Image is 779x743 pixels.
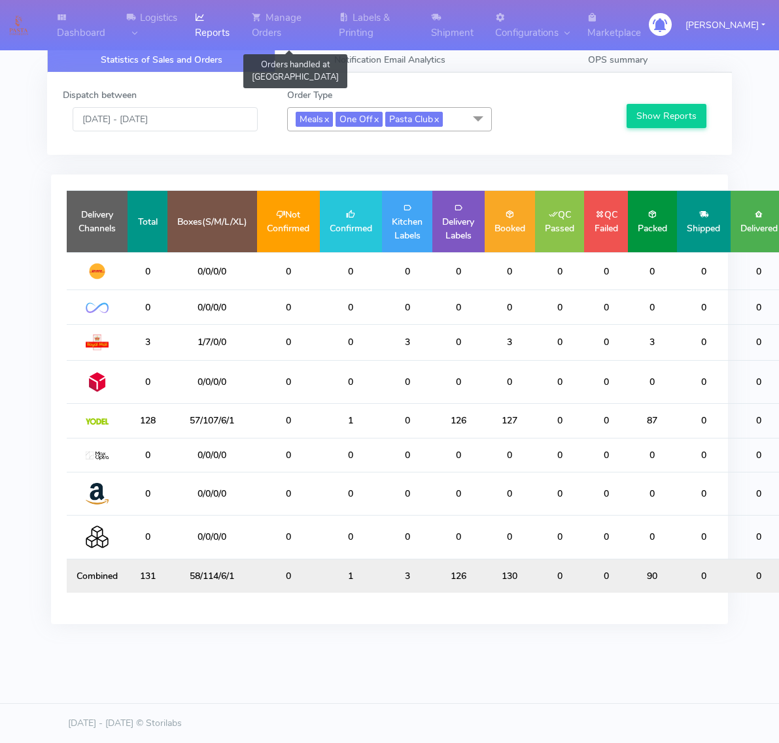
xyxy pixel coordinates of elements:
td: 0 [535,472,584,515]
td: 0 [677,404,730,438]
td: 0 [677,559,730,593]
td: 0 [432,324,484,360]
td: 3 [485,324,535,360]
td: 0 [257,516,319,559]
td: 0 [320,472,382,515]
td: Confirmed [320,191,382,252]
td: 0 [485,360,535,403]
img: OnFleet [86,303,109,314]
button: Show Reports [627,104,707,128]
td: 0/0/0/0 [167,438,257,472]
td: 128 [128,404,167,438]
td: 0 [535,404,584,438]
td: 1 [320,559,382,593]
label: Dispatch between [63,88,137,102]
ul: Tabs [47,47,732,73]
td: 3 [382,559,432,593]
span: Statistics of Sales and Orders [101,54,222,66]
td: 0 [485,516,535,559]
td: 130 [485,559,535,593]
td: 0 [628,516,677,559]
td: 0 [628,290,677,324]
td: 0 [677,360,730,403]
td: 3 [128,324,167,360]
td: 1 [320,404,382,438]
td: 0/0/0/0 [167,252,257,290]
td: 0 [320,516,382,559]
td: 1/7/0/0 [167,324,257,360]
td: 0 [535,360,584,403]
td: 0 [677,516,730,559]
td: 0 [320,360,382,403]
td: 0 [382,438,432,472]
span: Meals [296,112,333,127]
td: 0 [584,559,627,593]
td: 0 [257,472,319,515]
td: 0 [128,516,167,559]
td: 0 [432,360,484,403]
td: 0 [485,290,535,324]
td: 90 [628,559,677,593]
td: 0 [584,472,627,515]
td: 0 [382,252,432,290]
td: 0 [432,516,484,559]
td: 0 [628,360,677,403]
img: DPD [86,371,109,393]
td: 126 [432,404,484,438]
td: 0 [257,404,319,438]
td: 0 [677,290,730,324]
span: One Off [336,112,383,127]
td: 0 [257,559,319,593]
td: 126 [432,559,484,593]
td: 0 [677,252,730,290]
td: 0 [382,404,432,438]
td: 0/0/0/0 [167,290,257,324]
td: 3 [628,324,677,360]
a: x [323,112,329,125]
td: Packed [628,191,677,252]
td: 0 [432,290,484,324]
td: 0 [320,290,382,324]
span: Notification Email Analytics [334,54,445,66]
td: Shipped [677,191,730,252]
td: 0 [628,252,677,290]
img: Amazon [86,482,109,505]
img: MaxOptra [86,452,109,461]
input: Pick the Daterange [73,107,258,131]
td: 0/0/0/0 [167,360,257,403]
td: 0 [432,252,484,290]
td: 0 [485,252,535,290]
td: 0 [382,516,432,559]
td: 0 [584,404,627,438]
td: 0 [677,324,730,360]
img: Yodel [86,418,109,425]
td: Total [128,191,167,252]
td: 0 [584,290,627,324]
td: 0 [677,472,730,515]
img: DHL [86,263,109,280]
a: x [373,112,379,125]
td: Boxes(S/M/L/XL) [167,191,257,252]
td: 0/0/0/0 [167,516,257,559]
span: Pasta Club [385,112,443,127]
td: 127 [485,404,535,438]
td: Combined [67,559,128,593]
a: x [433,112,439,125]
td: 57/107/6/1 [167,404,257,438]
td: 0 [128,252,167,290]
td: 0 [677,438,730,472]
td: 0 [628,472,677,515]
td: 87 [628,404,677,438]
img: Royal Mail [86,335,109,350]
td: 0 [485,472,535,515]
td: 0 [432,472,484,515]
td: 0 [535,559,584,593]
td: Not Confirmed [257,191,319,252]
td: 0 [584,516,627,559]
td: QC Passed [535,191,584,252]
td: 0 [257,252,319,290]
td: 0 [128,290,167,324]
td: Delivery Channels [67,191,128,252]
td: 0 [584,438,627,472]
td: 0 [320,252,382,290]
